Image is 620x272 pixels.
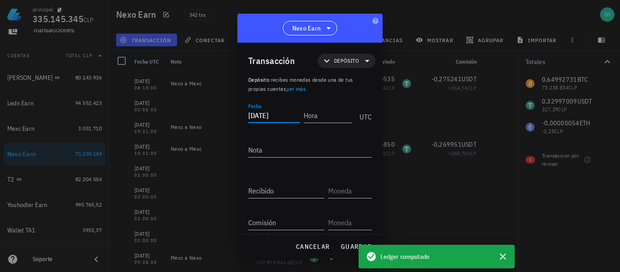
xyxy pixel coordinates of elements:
[248,233,372,239] div: Opcional
[248,103,261,109] label: Fecha
[328,215,370,230] input: Moneda
[248,76,269,83] span: Depósito
[292,238,333,255] button: cancelar
[380,252,430,262] span: Ledger computado
[337,238,375,255] button: guardar
[295,242,330,251] span: cancelar
[328,183,370,198] input: Moneda
[248,108,300,123] input: 2025-10-01
[248,76,353,92] span: recibes monedas desde una de tus propias cuentas, .
[248,75,372,94] p: :
[334,56,359,65] span: Depósito
[287,85,305,92] a: ver más
[356,103,372,125] div: UTC
[340,242,372,251] span: guardar
[292,24,320,33] span: Nexo Earn
[248,54,295,68] div: Transacción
